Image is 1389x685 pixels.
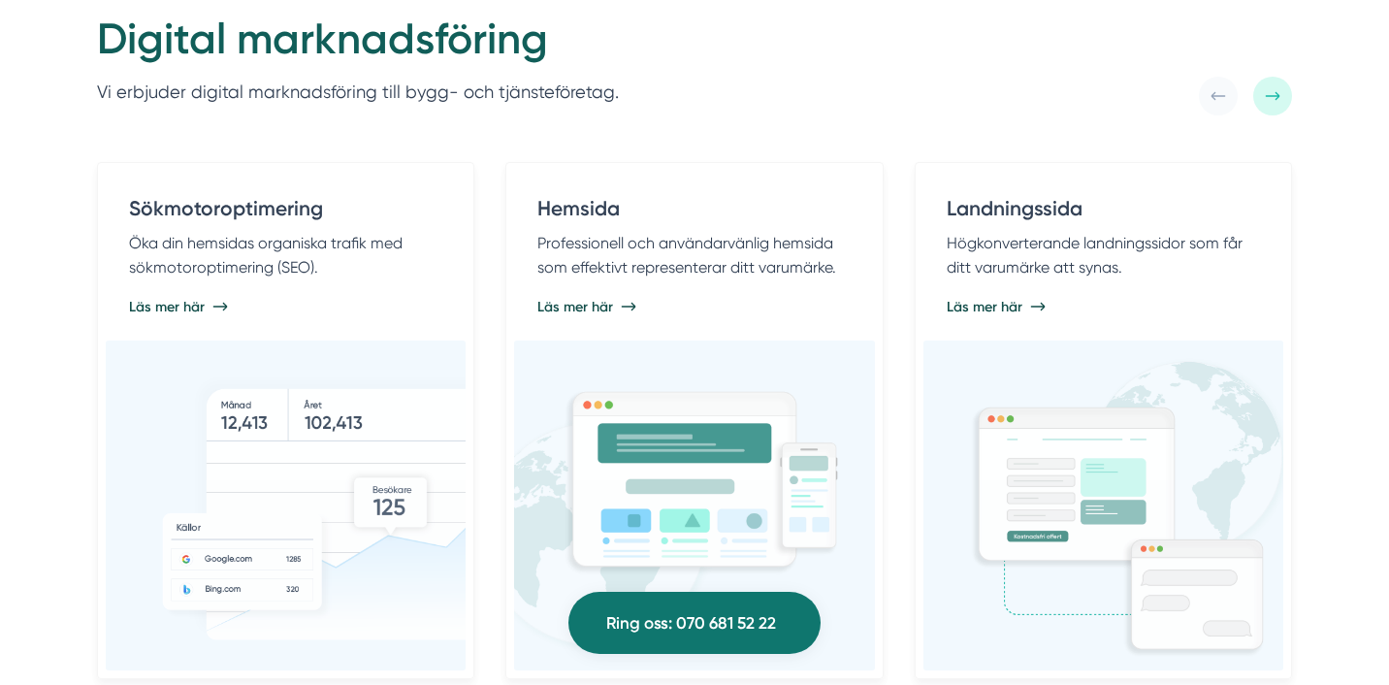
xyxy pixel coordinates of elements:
img: Landningssida för bygg- och tjänsteföretag. [968,350,1298,661]
img: Hemsida för bygg- och tjänsteföretag. [471,388,840,662]
a: Hemsida Professionell och användarvänlig hemsida som effektivt representerar ditt varumärke. Läs ... [505,162,883,678]
p: Vi erbjuder digital marknadsföring till bygg- och tjänsteföretag. [97,79,619,107]
span: Ring oss: 070 681 52 22 [606,610,776,636]
p: Öka din hemsidas organiska trafik med sökmotoroptimering (SEO). [129,231,442,280]
h4: Landningssida [947,194,1260,230]
p: Professionell och användarvänlig hemsida som effektivt representerar ditt varumärke. [537,231,851,280]
p: Högkonverterande landningssidor som får ditt varumärke att synas. [947,231,1260,280]
span: Läs mer här [537,297,613,316]
a: Ring oss: 070 681 52 22 [568,592,821,654]
a: Landningssida Högkonverterande landningssidor som får ditt varumärke att synas. Läs mer här Landn... [915,162,1292,678]
h4: Sökmotoroptimering [129,194,442,230]
h2: Digital marknadsföring [97,12,619,78]
span: Läs mer här [947,297,1022,316]
a: Sökmotoroptimering Öka din hemsidas organiska trafik med sökmotoroptimering (SEO). Läs mer här Sö... [97,162,474,678]
span: Läs mer här [129,297,205,316]
h4: Hemsida [537,194,851,230]
img: Sökmotoroptimering för bygg- och tjänsteföretag. [160,361,538,650]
